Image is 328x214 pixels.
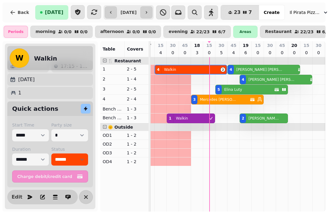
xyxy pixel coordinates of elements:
[195,50,200,56] p: 3
[95,26,161,38] button: afternoon0/00/0
[127,76,146,82] p: 1 - 4
[103,150,122,156] p: OD3
[18,76,35,83] p: [DATE]
[255,42,261,48] p: 15
[230,67,232,72] div: 4
[300,30,314,34] p: 22 / 23
[103,132,122,138] p: OD1
[127,159,146,165] p: 1 - 2
[51,146,88,152] label: Status
[170,42,176,48] p: 30
[103,96,122,102] p: 4
[164,67,176,72] p: Walkin
[13,195,21,199] span: Edit
[51,122,88,128] label: Party size
[12,170,88,183] button: Charge debit/credit card
[231,50,236,56] p: 4
[127,132,146,138] p: 1 - 2
[218,42,224,48] p: 30
[243,50,248,56] p: 6
[248,116,279,121] p: [PERSON_NAME] [PERSON_NAME]
[316,50,321,56] p: 0
[158,42,163,48] p: 15
[34,54,57,63] h2: Walkin
[35,5,68,20] button: [DATE]
[221,5,259,20] button: 237
[80,30,88,34] p: 0 / 0
[196,30,210,34] p: 22 / 23
[169,29,188,34] p: evening
[218,30,226,34] p: 6 / 7
[103,86,122,92] p: 3
[127,115,146,121] p: 1 - 3
[18,89,21,97] p: 1
[163,26,231,38] button: evening22/236/7
[4,26,28,38] div: Periods
[127,106,146,112] p: 1 - 3
[36,29,56,34] p: morning
[169,116,171,121] div: 1
[127,141,146,147] p: 1 - 2
[279,42,285,48] p: 45
[267,42,273,48] p: 30
[292,50,297,56] p: 0
[243,42,248,48] p: 19
[170,50,175,56] p: 0
[176,116,188,121] p: Walkin
[103,47,115,51] span: Table
[127,47,143,51] span: Covers
[103,159,122,165] p: OD4
[127,96,146,102] p: 2 - 4
[248,10,252,15] span: 7
[234,10,241,15] span: 23
[290,9,320,15] span: Il Pirata Pizzata
[183,50,187,56] p: 0
[233,26,258,38] div: Areas
[108,58,141,63] span: 🍴 Restaurant
[103,76,122,82] p: 2
[255,50,260,56] p: 0
[194,42,200,48] p: 18
[242,116,244,121] div: 2
[316,42,321,48] p: 30
[12,122,49,128] label: Start Time
[12,104,58,113] h2: Quick actions
[103,106,122,112] p: Bench Left
[224,87,242,92] p: Elina Luty
[206,42,212,48] p: 15
[18,10,29,15] span: Back
[15,54,23,62] span: W
[182,42,188,48] p: 45
[217,87,220,92] div: 5
[248,77,295,82] p: [PERSON_NAME] [PERSON_NAME]
[45,10,63,15] span: [DATE]
[100,29,124,34] p: afternoon
[5,5,34,20] button: Back
[303,42,309,48] p: 15
[291,42,297,48] p: 20
[219,50,224,56] p: 5
[108,125,133,130] span: 🌞 Outside
[268,50,272,56] p: 0
[242,77,244,82] div: 4
[280,50,285,56] p: 0
[264,10,279,15] span: Create
[12,146,49,152] label: Duration
[200,97,238,102] p: Mercedes [PERSON_NAME]
[64,30,72,34] p: 0 / 0
[30,26,93,38] button: morning0/00/0
[103,141,122,147] p: OD2
[259,5,284,20] button: Create
[11,191,23,203] button: Edit
[193,97,196,102] div: 3
[265,29,292,34] p: Restaurant
[127,150,146,156] p: 1 - 2
[158,50,163,56] p: 4
[17,174,76,179] span: Charge debit/credit card
[157,67,159,72] div: 4
[207,50,212,56] p: 0
[304,50,309,56] p: 0
[149,30,156,34] p: 0 / 0
[127,86,146,92] p: 2 - 5
[127,66,146,72] p: 2 - 5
